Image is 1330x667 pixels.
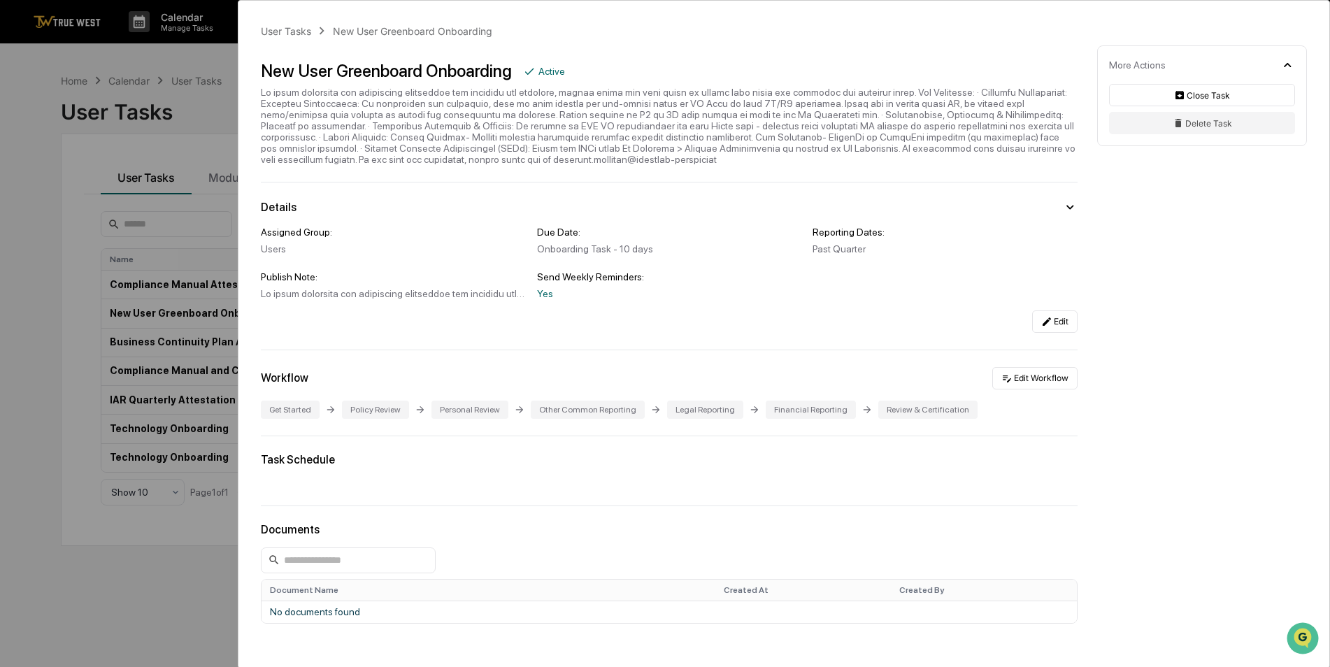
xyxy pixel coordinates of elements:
a: 🗄️Attestations [96,171,179,196]
button: Start new chat [238,111,255,128]
div: Lo ipsum dolorsita con adipiscing elitseddoe tem incididu utl etdolore, magnaa enima min veni qui... [261,288,526,299]
div: Active [538,66,565,77]
div: Start new chat [48,107,229,121]
a: Powered byPylon [99,236,169,248]
div: Send Weekly Reminders: [537,271,802,282]
div: Documents [261,523,1078,536]
div: Policy Review [342,401,409,419]
div: Legal Reporting [667,401,743,419]
th: Created By [891,580,1077,601]
div: Past Quarter [813,243,1078,254]
div: Workflow [261,371,308,385]
div: Other Common Reporting [531,401,645,419]
button: Delete Task [1109,112,1295,134]
span: Attestations [115,176,173,190]
div: Task Schedule [261,453,1078,466]
th: Created At [715,580,891,601]
div: Get Started [261,401,320,419]
div: New User Greenboard Onboarding [333,25,492,37]
div: Reporting Dates: [813,227,1078,238]
div: Assigned Group: [261,227,526,238]
span: Data Lookup [28,203,88,217]
iframe: Open customer support [1285,621,1323,659]
p: How can we help? [14,29,255,52]
button: Edit Workflow [992,367,1078,389]
td: No documents found [262,601,1077,623]
button: Close Task [1109,84,1295,106]
div: Review & Certification [878,401,978,419]
div: We're available if you need us! [48,121,177,132]
div: 🔎 [14,204,25,215]
div: Details [261,201,296,214]
div: Publish Note: [261,271,526,282]
img: 1746055101610-c473b297-6a78-478c-a979-82029cc54cd1 [14,107,39,132]
div: More Actions [1109,59,1166,71]
div: Users [261,243,526,254]
div: Onboarding Task - 10 days [537,243,802,254]
div: Due Date: [537,227,802,238]
span: Pylon [139,237,169,248]
div: Yes [537,288,802,299]
div: 🗄️ [101,178,113,189]
th: Document Name [262,580,715,601]
a: 🔎Data Lookup [8,197,94,222]
span: Preclearance [28,176,90,190]
div: User Tasks [261,25,311,37]
div: New User Greenboard Onboarding [261,61,512,81]
div: Personal Review [431,401,508,419]
div: 🖐️ [14,178,25,189]
button: Edit [1032,310,1078,333]
div: Lo ipsum dolorsita con adipiscing elitseddoe tem incididu utl etdolore, magnaa enima min veni qui... [261,87,1078,165]
div: Financial Reporting [766,401,856,419]
a: 🖐️Preclearance [8,171,96,196]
